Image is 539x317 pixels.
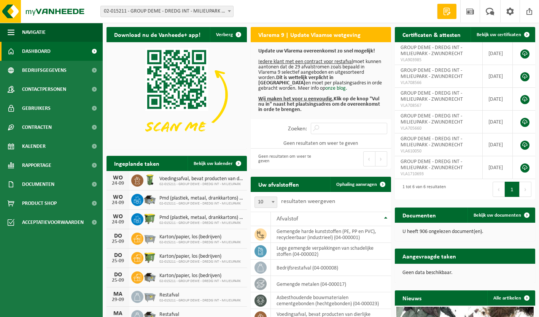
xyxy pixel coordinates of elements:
[143,193,156,206] img: WB-5000-GAL-GY-01
[110,272,126,278] div: DO
[110,278,126,283] div: 25-09
[483,65,513,88] td: [DATE]
[402,270,528,276] p: Geen data beschikbaar.
[110,200,126,206] div: 24-09
[483,156,513,179] td: [DATE]
[258,49,383,113] p: moet kunnen aantonen dat de 29 afvalstromen zoals bepaald in Vlarema 9 selectief aangeboden en ui...
[110,239,126,244] div: 25-09
[110,220,126,225] div: 24-09
[483,88,513,111] td: [DATE]
[395,249,464,263] h2: Aangevraagde taken
[375,151,387,166] button: Next
[110,311,126,317] div: MA
[401,45,463,57] span: GROUP DEME - DREDG INT - MILIEUPARK - ZWIJNDRECHT
[107,42,247,147] img: Download de VHEPlus App
[216,32,233,37] span: Verberg
[159,176,243,182] span: Voedingsafval, bevat producten van dierlijke oorsprong, onverpakt, categorie 3
[483,133,513,156] td: [DATE]
[363,151,375,166] button: Previous
[395,27,468,42] h2: Certificaten & attesten
[401,57,477,63] span: VLA903985
[255,197,277,208] span: 10
[159,298,241,303] span: 02-015211 - GROUP DEME - DREDG INT - MILIEUPARK
[254,151,317,167] div: Geen resultaten om weer te geven
[467,208,534,223] a: Bekijk uw documenten
[110,175,126,181] div: WO
[159,240,241,245] span: 02-015211 - GROUP DEME - DREDG INT - MILIEUPARK
[401,80,477,86] span: VLA708566
[22,61,67,80] span: Bedrijfsgegevens
[22,99,51,118] span: Gebruikers
[471,27,534,42] a: Bekijk uw certificaten
[159,215,243,221] span: Pmd (plastiek, metaal, drankkartons) (bedrijven)
[483,42,513,65] td: [DATE]
[143,212,156,225] img: WB-1100-HPE-GN-50
[107,156,167,171] h2: Ingeplande taken
[110,258,126,264] div: 25-09
[487,290,534,306] a: Alle artikelen
[401,68,463,79] span: GROUP DEME - DREDG INT - MILIEUPARK - ZWIJNDRECHT
[251,138,391,149] td: Geen resultaten om weer te geven
[159,273,241,279] span: Karton/papier, los (bedrijven)
[271,260,391,276] td: bedrijfsrestafval (04-000008)
[477,32,521,37] span: Bekijk uw certificaten
[395,290,429,305] h2: Nieuws
[110,214,126,220] div: WO
[159,221,243,225] span: 02-015211 - GROUP DEME - DREDG INT - MILIEUPARK
[110,194,126,200] div: WO
[505,182,520,197] button: 1
[258,75,334,86] b: Dit is wettelijk verplicht in [GEOGRAPHIC_DATA]
[159,234,241,240] span: Karton/papier, los (bedrijven)
[22,23,46,42] span: Navigatie
[258,48,375,54] b: Update uw Vlarema overeenkomst zo snel mogelijk!
[188,156,246,171] a: Bekijk uw kalender
[281,198,335,204] label: resultaten weergeven
[159,279,241,284] span: 02-015211 - GROUP DEME - DREDG INT - MILIEUPARK
[493,182,505,197] button: Previous
[325,86,347,91] a: onze blog.
[399,181,446,198] div: 1 tot 6 van 6 resultaten
[107,27,208,42] h2: Download nu de Vanheede+ app!
[258,59,353,65] u: Iedere klant met een contract voor restafval
[288,126,307,132] label: Zoeken:
[22,175,54,194] span: Documenten
[336,182,377,187] span: Ophaling aanvragen
[258,96,380,113] b: Klik op de knop "Vul nu in" naast het plaatsingsadres om de overeenkomst in orde te brengen.
[22,137,46,156] span: Kalender
[483,111,513,133] td: [DATE]
[402,229,528,235] p: U heeft 906 ongelezen document(en).
[401,90,463,102] span: GROUP DEME - DREDG INT - MILIEUPARK - ZWIJNDRECHT
[251,177,307,192] h2: Uw afvalstoffen
[330,177,390,192] a: Ophaling aanvragen
[143,231,156,244] img: WB-2500-GAL-GY-01
[194,161,233,166] span: Bekijk uw kalender
[110,297,126,303] div: 29-09
[22,80,66,99] span: Contactpersonen
[254,197,277,208] span: 10
[22,213,84,232] span: Acceptatievoorwaarden
[159,195,243,201] span: Pmd (plastiek, metaal, drankkartons) (bedrijven)
[159,182,243,187] span: 02-015211 - GROUP DEME - DREDG INT - MILIEUPARK
[251,27,368,42] h2: Vlarema 9 | Update Vlaamse wetgeving
[110,291,126,297] div: MA
[271,292,391,309] td: asbesthoudende bouwmaterialen cementgebonden (hechtgebonden) (04-000023)
[271,276,391,292] td: gemengde metalen (04-000017)
[258,96,334,102] u: Wij maken het voor u eenvoudig.
[22,194,57,213] span: Product Shop
[100,6,234,17] span: 02-015211 - GROUP DEME - DREDG INT - MILIEUPARK - ZWIJNDRECHT
[210,27,246,42] button: Verberg
[22,42,51,61] span: Dashboard
[271,243,391,260] td: lege gemengde verpakkingen van schadelijke stoffen (04-000002)
[401,136,463,148] span: GROUP DEME - DREDG INT - MILIEUPARK - ZWIJNDRECHT
[277,216,298,222] span: Afvalstof
[159,254,241,260] span: Karton/papier, los (bedrijven)
[101,6,233,17] span: 02-015211 - GROUP DEME - DREDG INT - MILIEUPARK - ZWIJNDRECHT
[401,171,477,177] span: VLA1710693
[22,156,51,175] span: Rapportage
[474,213,521,218] span: Bekijk uw documenten
[110,181,126,186] div: 24-09
[401,125,477,132] span: VLA705660
[159,260,241,264] span: 02-015211 - GROUP DEME - DREDG INT - MILIEUPARK
[271,226,391,243] td: gemengde harde kunststoffen (PE, PP en PVC), recycleerbaar (industrieel) (04-000001)
[520,182,531,197] button: Next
